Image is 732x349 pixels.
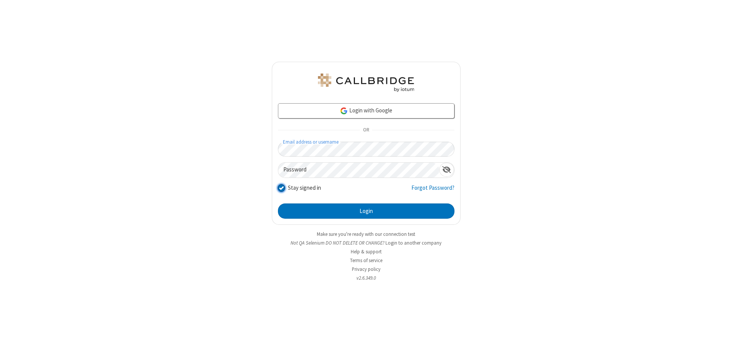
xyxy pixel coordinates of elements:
a: Help & support [351,248,382,255]
a: Forgot Password? [411,184,454,198]
a: Login with Google [278,103,454,118]
div: Show password [439,163,454,177]
a: Make sure you're ready with our connection test [317,231,415,237]
button: Login to another company [385,239,441,247]
button: Login [278,203,454,219]
a: Privacy policy [352,266,380,272]
label: Stay signed in [288,184,321,192]
span: OR [360,125,372,136]
a: Terms of service [350,257,382,264]
input: Email address or username [278,142,454,157]
li: Not QA Selenium DO NOT DELETE OR CHANGE? [272,239,461,247]
img: QA Selenium DO NOT DELETE OR CHANGE [316,74,416,92]
img: google-icon.png [340,107,348,115]
input: Password [278,163,439,178]
li: v2.6.349.0 [272,274,461,282]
